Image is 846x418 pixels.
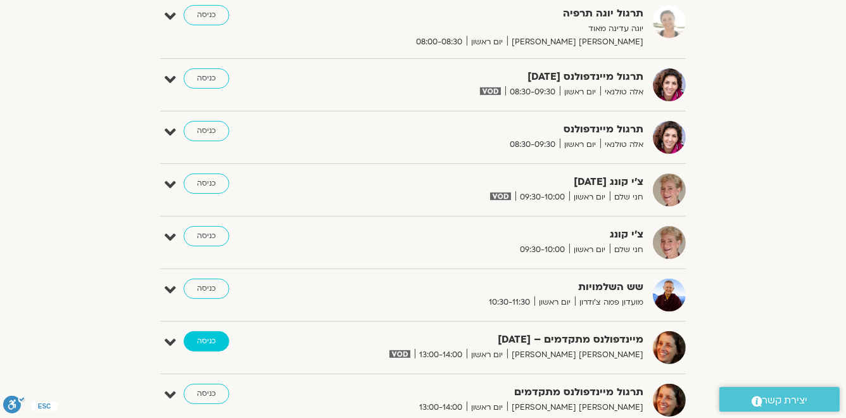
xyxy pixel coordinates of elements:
p: יוגה עדינה מאוד [333,22,643,35]
strong: צ'י קונג [333,226,643,243]
a: כניסה [184,174,229,194]
span: אלה טולנאי [600,138,643,151]
span: 09:30-10:00 [515,243,569,256]
span: יצירת קשר [762,392,808,409]
a: כניסה [184,331,229,351]
span: חני שלם [610,191,643,204]
span: יום ראשון [534,296,575,309]
span: יום ראשון [569,243,610,256]
img: vodicon [480,87,501,95]
span: יום ראשון [467,35,507,49]
a: כניסה [184,68,229,89]
strong: צ’י קונג [DATE] [333,174,643,191]
span: חני שלם [610,243,643,256]
span: [PERSON_NAME] [PERSON_NAME] [507,348,643,362]
strong: תרגול מיינדפולנס [333,121,643,138]
a: יצירת קשר [719,387,840,412]
a: כניסה [184,279,229,299]
span: יום ראשון [569,191,610,204]
strong: מיינדפולנס מתקדמים – [DATE] [333,331,643,348]
span: אלה טולנאי [600,85,643,99]
span: [PERSON_NAME] [PERSON_NAME] [507,401,643,414]
span: 10:30-11:30 [484,296,534,309]
img: vodicon [490,193,511,200]
span: 08:00-08:30 [412,35,467,49]
span: 08:30-09:30 [505,138,560,151]
a: כניסה [184,226,229,246]
span: 13:00-14:00 [415,401,467,414]
span: 09:30-10:00 [515,191,569,204]
span: יום ראשון [467,348,507,362]
strong: תרגול מיינדפולנס [DATE] [333,68,643,85]
strong: תרגול מיינדפולנס מתקדמים [333,384,643,401]
strong: תרגול יוגה תרפיה [333,5,643,22]
a: כניסה [184,5,229,25]
a: כניסה [184,121,229,141]
span: 13:00-14:00 [415,348,467,362]
span: יום ראשון [560,85,600,99]
span: 08:30-09:30 [505,85,560,99]
a: כניסה [184,384,229,404]
span: מועדון פמה צ'ודרון [575,296,643,309]
img: vodicon [389,350,410,358]
span: [PERSON_NAME] [PERSON_NAME] [507,35,643,49]
span: יום ראשון [467,401,507,414]
strong: שש השלמויות [333,279,643,296]
span: יום ראשון [560,138,600,151]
